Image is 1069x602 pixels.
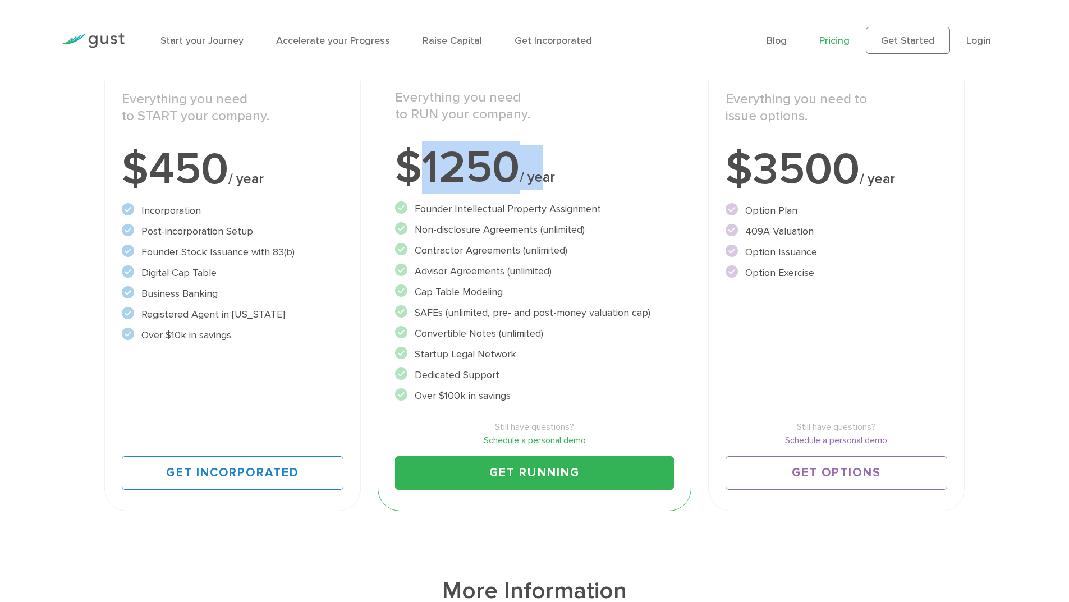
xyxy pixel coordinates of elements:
p: Everything you need to issue options. [726,91,947,125]
div: $450 [122,147,343,192]
li: Contractor Agreements (unlimited) [395,243,674,258]
a: Schedule a personal demo [395,434,674,447]
li: Business Banking [122,286,343,301]
a: Start your Journey [160,35,244,47]
span: / year [228,171,264,187]
li: Startup Legal Network [395,347,674,362]
li: Option Plan [726,203,947,218]
a: Get Incorporated [515,35,592,47]
a: Raise Capital [423,35,482,47]
span: Still have questions? [395,420,674,434]
li: Registered Agent in [US_STATE] [122,307,343,322]
li: Dedicated Support [395,367,674,383]
a: Accelerate your Progress [276,35,390,47]
li: Digital Cap Table [122,265,343,281]
a: Get Options [726,456,947,490]
a: Get Started [866,27,950,54]
span: Still have questions? [726,420,947,434]
img: Gust Logo [62,33,125,48]
li: Over $10k in savings [122,328,343,343]
li: Cap Table Modeling [395,284,674,300]
a: Get Incorporated [122,456,343,490]
li: SAFEs (unlimited, pre- and post-money valuation cap) [395,305,674,320]
span: / year [860,171,895,187]
li: Founder Stock Issuance with 83(b) [122,245,343,260]
p: Everything you need to RUN your company. [395,89,674,123]
li: Post-incorporation Setup [122,224,343,239]
li: Option Exercise [726,265,947,281]
li: Advisor Agreements (unlimited) [395,264,674,279]
li: Non-disclosure Agreements (unlimited) [395,222,674,237]
li: 409A Valuation [726,224,947,239]
li: Option Issuance [726,245,947,260]
a: Login [966,35,991,47]
li: Incorporation [122,203,343,218]
li: Over $100k in savings [395,388,674,403]
span: / year [520,169,555,186]
p: Everything you need to START your company. [122,91,343,125]
a: Blog [767,35,787,47]
a: Schedule a personal demo [726,434,947,447]
li: Convertible Notes (unlimited) [395,326,674,341]
a: Pricing [819,35,850,47]
li: Founder Intellectual Property Assignment [395,201,674,217]
a: Get Running [395,456,674,490]
div: $1250 [395,145,674,190]
div: $3500 [726,147,947,192]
